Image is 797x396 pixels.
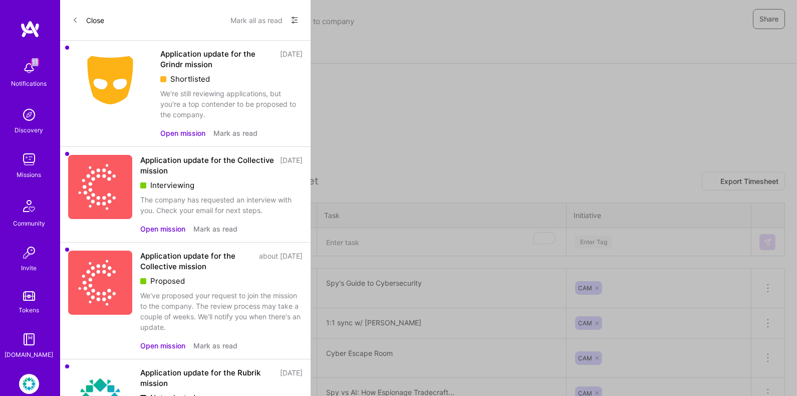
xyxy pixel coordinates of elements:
[259,251,303,272] div: about [DATE]
[12,78,47,89] div: Notifications
[140,155,274,176] div: Application update for the Collective mission
[19,58,39,78] img: bell
[19,149,39,169] img: teamwork
[19,105,39,125] img: discovery
[160,88,303,120] div: We're still reviewing applications, but you're a top contender to be proposed to the company.
[140,276,303,286] div: Proposed
[19,243,39,263] img: Invite
[68,49,152,112] img: Company Logo
[23,291,35,301] img: tokens
[140,367,274,388] div: Application update for the Rubrik mission
[72,12,104,28] button: Close
[140,340,185,351] button: Open mission
[160,74,303,84] div: Shortlisted
[15,125,44,135] div: Discovery
[20,20,40,38] img: logo
[213,128,257,138] button: Mark as read
[19,305,40,315] div: Tokens
[193,224,237,234] button: Mark as read
[160,49,274,70] div: Application update for the Grindr mission
[280,49,303,70] div: [DATE]
[17,169,42,180] div: Missions
[19,329,39,349] img: guide book
[22,263,37,273] div: Invite
[140,194,303,216] div: The company has requested an interview with you. Check your email for next steps.
[230,12,283,28] button: Mark all as read
[280,367,303,388] div: [DATE]
[68,155,132,219] img: Company Logo
[193,340,237,351] button: Mark as read
[140,251,253,272] div: Application update for the Collective mission
[13,218,45,229] div: Community
[17,194,41,218] img: Community
[31,58,39,66] span: 11
[140,290,303,332] div: We've proposed your request to join the mission to the company. The review process may take a cou...
[160,128,205,138] button: Open mission
[19,374,39,394] img: Rubrik: Security Culture & Awareness Program
[5,349,54,360] div: [DOMAIN_NAME]
[68,251,132,315] img: Company Logo
[280,155,303,176] div: [DATE]
[17,374,42,394] a: Rubrik: Security Culture & Awareness Program
[140,180,303,190] div: Interviewing
[140,224,185,234] button: Open mission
